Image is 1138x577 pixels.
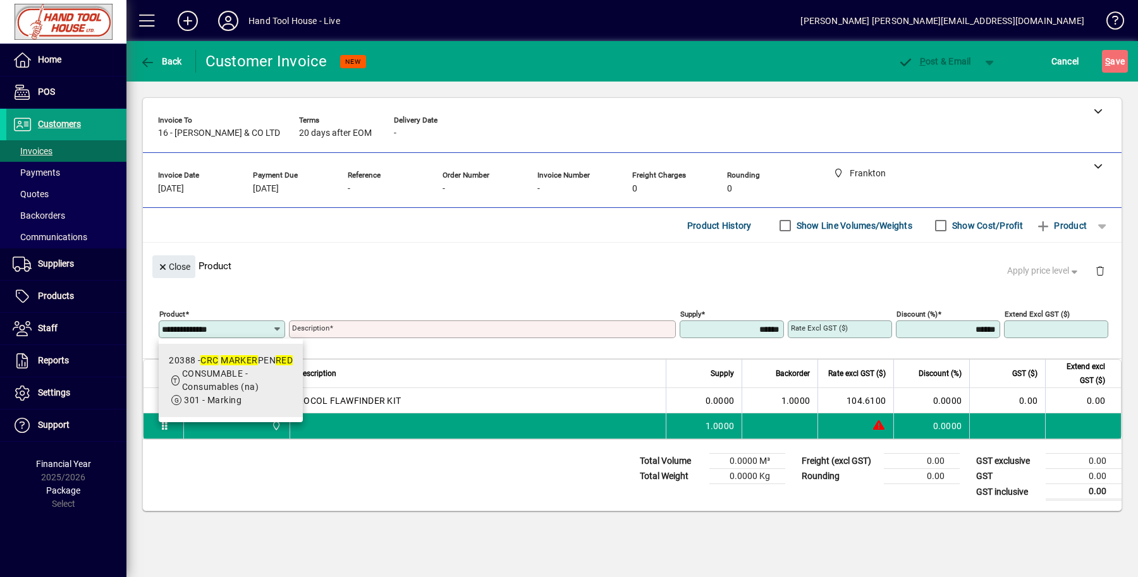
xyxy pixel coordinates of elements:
[884,454,960,469] td: 0.00
[36,459,91,469] span: Financial Year
[38,355,69,365] span: Reports
[6,313,126,344] a: Staff
[1045,388,1121,413] td: 0.00
[680,310,701,319] mat-label: Supply
[345,58,361,66] span: NEW
[6,345,126,377] a: Reports
[1102,50,1128,73] button: Save
[919,367,962,380] span: Discount (%)
[208,9,248,32] button: Profile
[248,11,340,31] div: Hand Tool House - Live
[6,162,126,183] a: Payments
[292,324,329,332] mat-label: Description
[38,387,70,398] span: Settings
[896,310,938,319] mat-label: Discount (%)
[1005,310,1070,319] mat-label: Extend excl GST ($)
[898,56,971,66] span: ost & Email
[157,257,190,277] span: Close
[826,394,886,407] div: 104.6100
[38,291,74,301] span: Products
[537,184,540,194] span: -
[687,216,752,236] span: Product History
[6,226,126,248] a: Communications
[38,54,61,64] span: Home
[184,395,242,405] span: 301 - Marking
[1002,260,1086,282] button: Apply price level
[920,56,926,66] span: P
[298,394,401,407] span: ROCOL FLAWFINDER KIT
[795,454,884,469] td: Freight (excl GST)
[633,469,709,484] td: Total Weight
[1046,484,1122,500] td: 0.00
[794,219,912,232] label: Show Line Volumes/Weights
[38,323,58,333] span: Staff
[276,355,293,365] em: RED
[1012,367,1037,380] span: GST ($)
[169,354,293,367] div: 20388 - PEN
[46,485,80,495] span: Package
[709,454,785,469] td: 0.0000 M³
[13,146,52,156] span: Invoices
[38,420,70,430] span: Support
[205,51,327,71] div: Customer Invoice
[706,394,735,407] span: 0.0000
[828,367,886,380] span: Rate excl GST ($)
[13,189,49,199] span: Quotes
[1053,360,1105,387] span: Extend excl GST ($)
[6,44,126,76] a: Home
[268,419,283,433] span: Frankton
[140,56,182,66] span: Back
[13,232,87,242] span: Communications
[348,184,350,194] span: -
[38,119,81,129] span: Customers
[394,128,396,138] span: -
[159,310,185,319] mat-label: Product
[1085,255,1115,286] button: Delete
[1048,50,1082,73] button: Cancel
[1046,454,1122,469] td: 0.00
[682,214,757,237] button: Product History
[6,410,126,441] a: Support
[6,377,126,409] a: Settings
[1051,51,1079,71] span: Cancel
[143,243,1122,289] div: Product
[893,413,969,439] td: 0.0000
[168,9,208,32] button: Add
[727,184,732,194] span: 0
[1007,264,1080,277] span: Apply price level
[298,367,336,380] span: Description
[800,11,1084,31] div: [PERSON_NAME] [PERSON_NAME][EMAIL_ADDRESS][DOMAIN_NAME]
[6,248,126,280] a: Suppliers
[970,454,1046,469] td: GST exclusive
[632,184,637,194] span: 0
[969,388,1045,413] td: 0.00
[795,469,884,484] td: Rounding
[149,260,199,272] app-page-header-button: Close
[6,76,126,108] a: POS
[891,50,977,73] button: Post & Email
[970,469,1046,484] td: GST
[137,50,185,73] button: Back
[253,184,279,194] span: [DATE]
[884,469,960,484] td: 0.00
[13,167,60,178] span: Payments
[200,355,218,365] em: CRC
[38,258,74,269] span: Suppliers
[791,324,848,332] mat-label: Rate excl GST ($)
[633,454,709,469] td: Total Volume
[13,210,65,221] span: Backorders
[711,367,734,380] span: Supply
[1105,51,1125,71] span: ave
[159,344,303,417] mat-option: 20388 - CRC MARKER PEN RED
[38,87,55,97] span: POS
[126,50,196,73] app-page-header-button: Back
[706,420,735,432] span: 1.0000
[6,183,126,205] a: Quotes
[152,255,195,278] button: Close
[6,140,126,162] a: Invoices
[709,469,785,484] td: 0.0000 Kg
[776,367,810,380] span: Backorder
[221,355,258,365] em: MARKER
[1085,265,1115,276] app-page-header-button: Delete
[182,368,259,392] span: CONSUMABLE - Consumables (na)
